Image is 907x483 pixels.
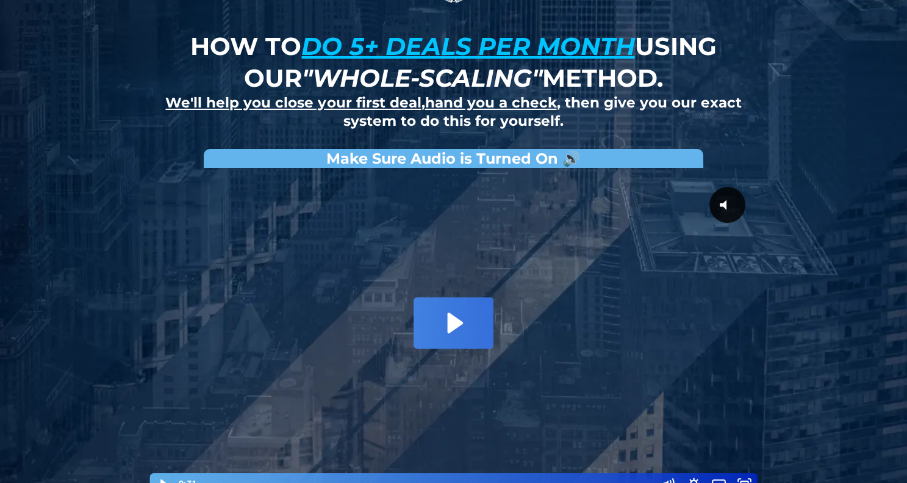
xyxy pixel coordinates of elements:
[165,94,421,111] u: We'll help you close your first deal
[165,94,741,129] strong: , , then give you our exact system to do this for yourself.
[326,150,581,167] strong: Make Sure Audio is Turned On 🔊
[190,31,716,93] strong: How to using our method.
[302,63,542,93] em: "whole-scaling"
[425,94,556,111] u: hand you a check
[301,31,634,61] u: do 5+ deals per month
